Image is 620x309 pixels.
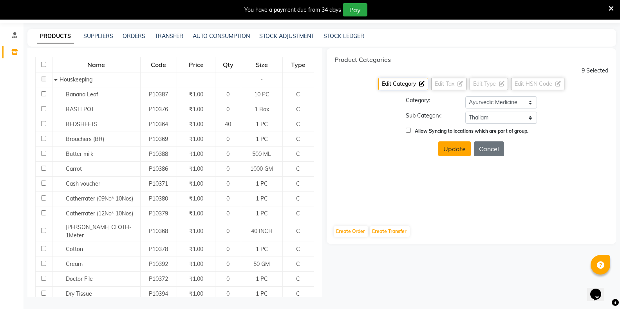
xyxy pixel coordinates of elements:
span: P10378 [149,246,168,253]
span: C [296,91,300,98]
span: 10 PC [254,91,269,98]
span: C [296,275,300,282]
span: 1 PC [256,136,268,143]
span: 1 Box [255,106,269,113]
div: Price [177,58,215,72]
span: BASTI POT [66,106,94,113]
span: P10379 [149,210,168,217]
button: Edit Tax [431,78,466,90]
span: ₹1.00 [189,106,203,113]
span: C [296,228,300,235]
span: 1 PC [256,290,268,297]
span: C [296,260,300,267]
span: 1 PC [256,180,268,187]
span: ₹1.00 [189,165,203,172]
button: Update [438,141,471,156]
span: Collapse Row [54,76,60,83]
div: Size [242,58,282,72]
span: 1 PC [256,275,268,282]
a: TRANSFER [155,33,183,40]
span: Create Transfer [372,228,407,234]
button: Edit Type [470,78,508,90]
div: Name [53,58,140,72]
span: ₹1.00 [189,260,203,267]
span: ₹1.00 [189,150,203,157]
span: P10369 [149,136,168,143]
button: Pay [343,3,367,16]
span: 0 [226,195,230,202]
span: ₹1.00 [189,180,203,187]
span: C [296,136,300,143]
button: Edit HSN Code [511,78,564,90]
a: PRODUCTS [37,29,74,43]
h6: Product Categories [334,56,391,63]
span: ₹1.00 [189,121,203,128]
a: STOCK ADJUSTMENT [259,33,314,40]
span: ₹1.00 [189,290,203,297]
span: Create Order [336,228,365,234]
span: 0 [226,210,230,217]
span: Cotton [66,246,83,253]
span: C [296,195,300,202]
span: P10386 [149,165,168,172]
button: Create Transfer [370,226,410,237]
span: 0 [226,165,230,172]
a: STOCK LEDGER [324,33,364,40]
button: Create Order [334,226,368,237]
span: ₹1.00 [189,91,203,98]
span: Cash voucher [66,180,100,187]
span: 1 PC [256,246,268,253]
span: BEDSHEETS [66,121,98,128]
span: 50 GM [253,260,270,267]
label: Allow Syncing to locations which are part of group. [411,128,528,134]
div: You have a payment due from 34 days [244,6,341,14]
span: Catherrater (09No* 10Nos) [66,195,133,202]
span: C [296,165,300,172]
span: ₹1.00 [189,195,203,202]
span: Edit Tax [435,80,454,87]
span: P10372 [149,275,168,282]
span: Edit Category [382,80,416,87]
div: Sub Category: [406,112,454,120]
span: ₹1.00 [189,210,203,217]
div: Qty [216,58,240,72]
span: - [260,76,263,83]
span: C [296,180,300,187]
div: Type [283,58,313,72]
span: 40 INCH [251,228,273,235]
span: 1 PC [256,195,268,202]
span: P10394 [149,290,168,297]
span: ₹1.00 [189,228,203,235]
span: Butter milk [66,150,93,157]
span: 0 [226,136,230,143]
span: C [296,150,300,157]
span: P10392 [149,260,168,267]
span: ₹1.00 [189,246,203,253]
span: C [296,210,300,217]
span: C [296,121,300,128]
span: ₹1.00 [189,136,203,143]
span: C [296,290,300,297]
span: C [296,106,300,113]
span: 1 PC [256,210,268,217]
span: 0 [226,106,230,113]
div: Code [141,58,177,72]
button: Edit Category [378,78,428,90]
span: 0 [226,260,230,267]
span: Edit Type [473,80,496,87]
button: Cancel [474,141,504,156]
span: 1 PC [256,121,268,128]
span: C [296,246,300,253]
span: 0 [226,91,230,98]
span: P10364 [149,121,168,128]
span: 0 [226,228,230,235]
span: 0 [226,180,230,187]
span: P10371 [149,180,168,187]
span: Doctor File [66,275,93,282]
span: Dry Tissue [66,290,92,297]
span: Cream [66,260,83,267]
div: 9 Selected [582,67,608,75]
span: 500 ML [252,150,271,157]
span: 1000 GM [250,165,273,172]
span: P10368 [149,228,168,235]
